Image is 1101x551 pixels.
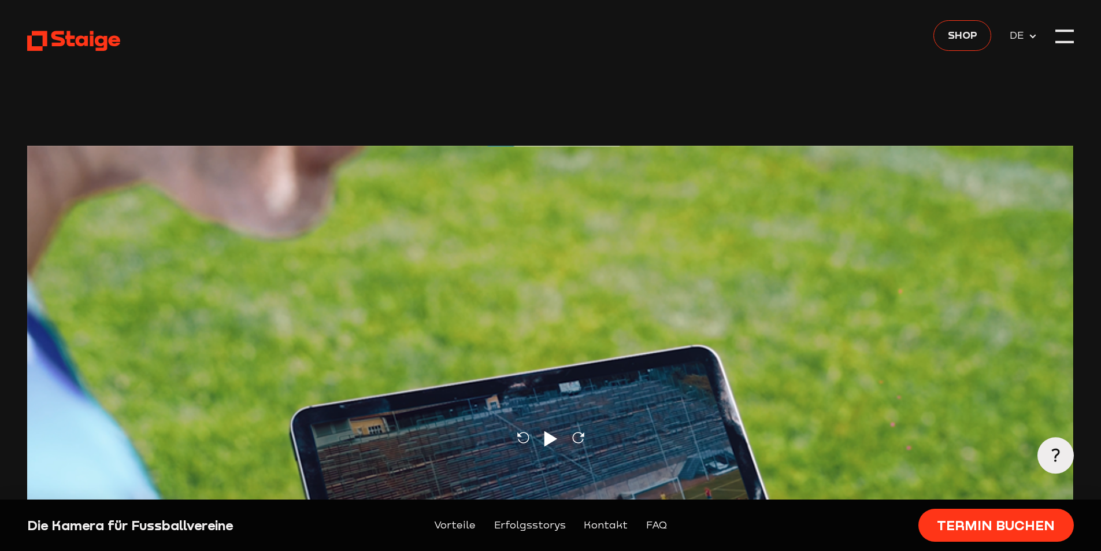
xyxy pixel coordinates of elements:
[27,516,279,535] div: Die Kamera für Fussballvereine
[434,517,476,534] a: Vorteile
[584,517,628,534] a: Kontakt
[918,509,1074,542] a: Termin buchen
[948,27,977,43] span: Shop
[933,20,991,51] a: Shop
[646,517,667,534] a: FAQ
[494,517,566,534] a: Erfolgsstorys
[1010,27,1028,43] span: DE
